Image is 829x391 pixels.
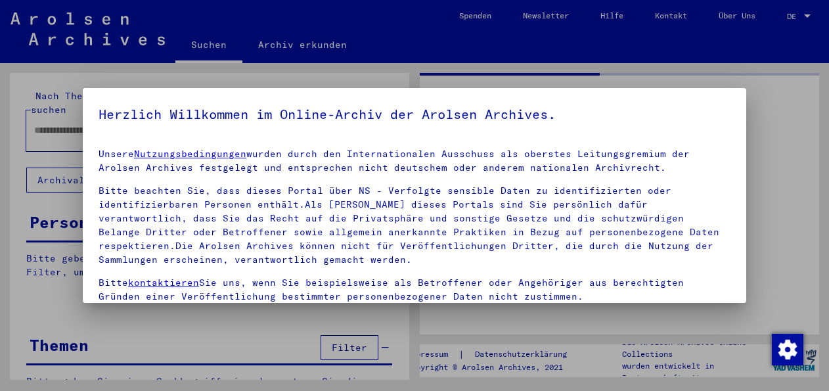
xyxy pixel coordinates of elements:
div: Zustimmung ändern [771,333,803,365]
a: kontaktieren [128,277,199,288]
p: Bitte beachten Sie, dass dieses Portal über NS - Verfolgte sensible Daten zu identifizierten oder... [99,184,730,267]
h5: Herzlich Willkommen im Online-Archiv der Arolsen Archives. [99,104,730,125]
p: Bitte Sie uns, wenn Sie beispielsweise als Betroffener oder Angehöriger aus berechtigten Gründen ... [99,276,730,304]
img: Zustimmung ändern [772,334,803,365]
p: Unsere wurden durch den Internationalen Ausschuss als oberstes Leitungsgremium der Arolsen Archiv... [99,147,730,175]
a: Nutzungsbedingungen [134,148,246,160]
